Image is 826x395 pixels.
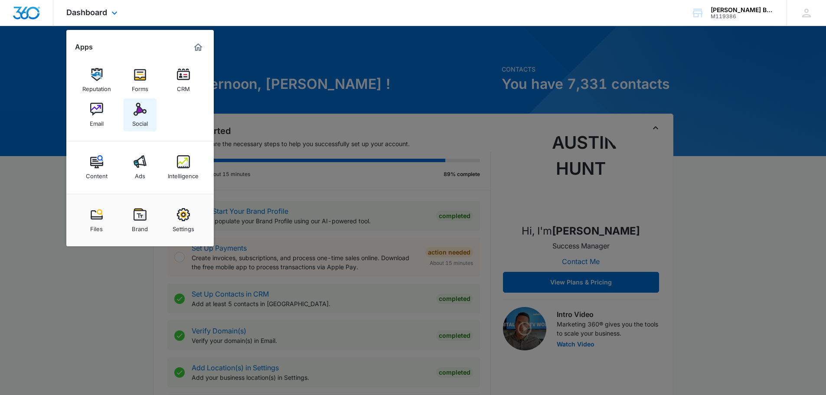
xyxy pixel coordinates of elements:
a: Brand [124,204,157,237]
a: Ads [124,151,157,184]
div: Social [132,116,148,127]
div: Ads [135,168,145,180]
a: Reputation [80,64,113,97]
a: Content [80,151,113,184]
div: Forms [132,81,148,92]
a: Intelligence [167,151,200,184]
a: Email [80,98,113,131]
div: Email [90,116,104,127]
a: Settings [167,204,200,237]
h2: Apps [75,43,93,51]
a: CRM [167,64,200,97]
span: Dashboard [66,8,107,17]
div: Files [90,221,103,232]
a: Files [80,204,113,237]
div: CRM [177,81,190,92]
div: Reputation [82,81,111,92]
a: Social [124,98,157,131]
div: account name [711,7,774,13]
div: Content [86,168,108,180]
div: Settings [173,221,194,232]
a: Marketing 360® Dashboard [191,40,205,54]
div: account id [711,13,774,20]
div: Brand [132,221,148,232]
a: Forms [124,64,157,97]
div: Intelligence [168,168,199,180]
